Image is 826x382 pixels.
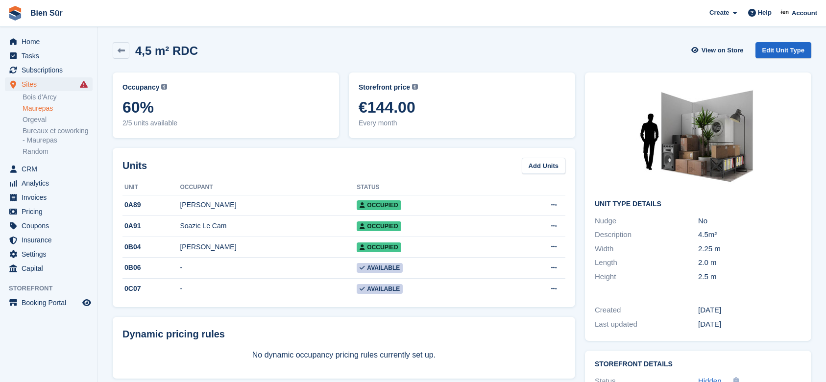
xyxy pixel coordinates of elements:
[22,262,80,275] span: Capital
[23,115,93,124] a: Orgeval
[22,296,80,310] span: Booking Portal
[595,229,698,240] div: Description
[180,279,357,299] td: -
[357,263,403,273] span: Available
[23,93,93,102] a: Bois d'Arcy
[8,6,23,21] img: stora-icon-8386f47178a22dfd0bd8f6a31ec36ba5ce8667c1dd55bd0f319d3a0aa187defe.svg
[180,200,357,210] div: [PERSON_NAME]
[412,84,418,90] img: icon-info-grey-7440780725fd019a000dd9b08b2336e03edf1995a4989e88bcd33f0948082b44.svg
[359,118,565,128] span: Every month
[180,242,357,252] div: [PERSON_NAME]
[5,262,93,275] a: menu
[5,162,93,176] a: menu
[22,63,80,77] span: Subscriptions
[698,305,802,316] div: [DATE]
[5,176,93,190] a: menu
[122,221,180,231] div: 0A91
[357,242,401,252] span: Occupied
[9,284,97,293] span: Storefront
[22,162,80,176] span: CRM
[180,180,357,195] th: Occupant
[22,205,80,218] span: Pricing
[595,257,698,268] div: Length
[5,247,93,261] a: menu
[595,200,802,208] h2: Unit Type details
[5,49,93,63] a: menu
[80,80,88,88] i: Smart entry sync failures have occurred
[5,219,93,233] a: menu
[22,35,80,48] span: Home
[23,147,93,156] a: Random
[122,158,147,173] h2: Units
[595,305,698,316] div: Created
[122,242,180,252] div: 0B04
[595,360,802,368] h2: Storefront Details
[698,215,802,227] div: No
[359,98,565,116] span: €144.00
[625,82,772,192] img: box-4m2.jpg
[5,35,93,48] a: menu
[122,200,180,210] div: 0A89
[698,257,802,268] div: 2.0 m
[357,221,401,231] span: Occupied
[595,319,698,330] div: Last updated
[5,77,93,91] a: menu
[122,98,329,116] span: 60%
[122,349,565,361] p: No dynamic occupancy pricing rules currently set up.
[792,8,817,18] span: Account
[22,219,80,233] span: Coupons
[702,46,744,55] span: View on Store
[755,42,811,58] a: Edit Unit Type
[690,42,748,58] a: View on Store
[23,104,93,113] a: Maurepas
[5,296,93,310] a: menu
[122,180,180,195] th: Unit
[5,63,93,77] a: menu
[22,176,80,190] span: Analytics
[758,8,772,18] span: Help
[122,327,565,341] div: Dynamic pricing rules
[22,247,80,261] span: Settings
[357,284,403,294] span: Available
[22,191,80,204] span: Invoices
[357,200,401,210] span: Occupied
[595,215,698,227] div: Nudge
[122,82,159,93] span: Occupancy
[5,191,93,204] a: menu
[709,8,729,18] span: Create
[698,319,802,330] div: [DATE]
[595,271,698,283] div: Height
[161,84,167,90] img: icon-info-grey-7440780725fd019a000dd9b08b2336e03edf1995a4989e88bcd33f0948082b44.svg
[180,258,357,279] td: -
[522,158,565,174] a: Add Units
[359,82,410,93] span: Storefront price
[698,229,802,240] div: 4.5m²
[780,8,790,18] img: Asmaa Habri
[5,205,93,218] a: menu
[22,77,80,91] span: Sites
[122,118,329,128] span: 2/5 units available
[26,5,67,21] a: Bien Sûr
[135,44,198,57] h2: 4,5 m² RDC
[180,221,357,231] div: Soazic Le Cam
[22,233,80,247] span: Insurance
[122,284,180,294] div: 0C07
[595,243,698,255] div: Width
[23,126,93,145] a: Bureaux et coworking - Maurepas
[122,263,180,273] div: 0B06
[698,243,802,255] div: 2.25 m
[357,180,501,195] th: Status
[81,297,93,309] a: Preview store
[698,271,802,283] div: 2.5 m
[5,233,93,247] a: menu
[22,49,80,63] span: Tasks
